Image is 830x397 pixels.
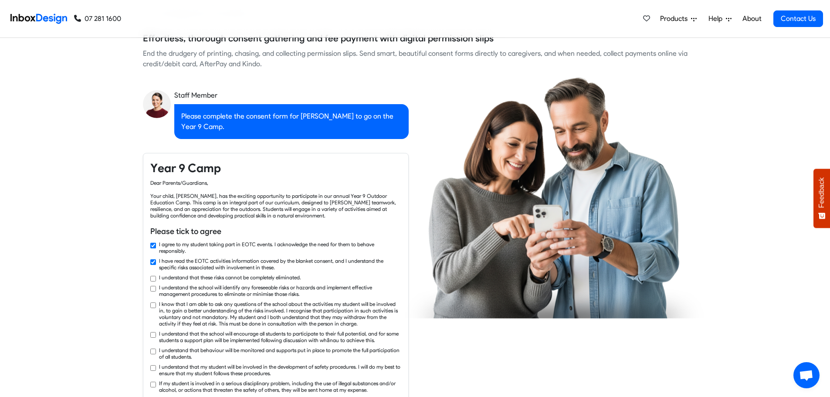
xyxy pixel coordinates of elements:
[150,226,401,237] h6: Please tick to agree
[159,241,401,254] label: I agree to my student taking part in EOTC events. I acknowledge the need for them to behave respo...
[657,10,700,27] a: Products
[159,330,401,343] label: I understand that the school will encourage all students to participate to their full potential, ...
[159,347,401,360] label: I understand that behaviour will be monitored and supports put in place to promote the full parti...
[159,301,401,327] label: I know that I am able to ask any questions of the school about the activities my student will be ...
[159,274,301,281] label: I understand that these risks cannot be completely eliminated.
[174,90,409,101] div: Staff Member
[150,160,401,176] h4: Year 9 Camp
[773,10,823,27] a: Contact Us
[143,32,494,45] h5: Effortless, thorough consent gathering and fee payment with digital permission slips
[813,169,830,228] button: Feedback - Show survey
[159,284,401,297] label: I understand the school will identify any foreseeable risks or hazards and implement effective ma...
[708,14,726,24] span: Help
[740,10,764,27] a: About
[159,380,401,393] label: If my student is involved in a serious disciplinary problem, including the use of illegal substan...
[174,104,409,139] div: Please complete the consent form for [PERSON_NAME] to go on the Year 9 Camp.
[818,177,826,208] span: Feedback
[143,48,688,69] div: End the drudgery of printing, chasing, and collecting permission slips. Send smart, beautiful con...
[74,14,121,24] a: 07 281 1600
[150,180,401,219] div: Dear Parents/Guardians, Your child, [PERSON_NAME], has the exciting opportunity to participate in...
[405,77,704,318] img: parents_using_phone.png
[793,362,820,388] a: Open chat
[705,10,735,27] a: Help
[660,14,691,24] span: Products
[159,363,401,377] label: I understand that my student will be involved in the development of safety procedures. I will do ...
[143,90,171,118] img: staff_avatar.png
[159,258,401,271] label: I have read the EOTC activities information covered by the blanket consent, and I understand the ...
